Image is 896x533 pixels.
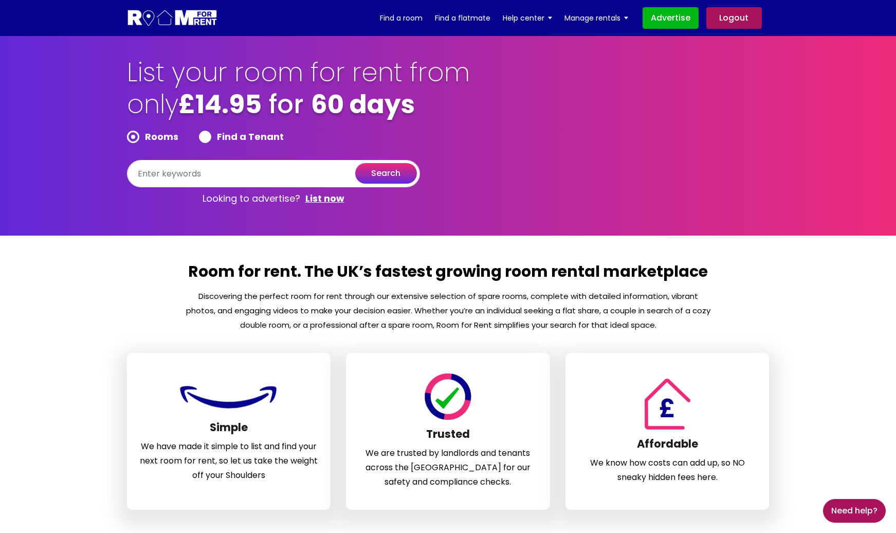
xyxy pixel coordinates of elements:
[305,192,344,205] a: List now
[564,10,628,26] a: Manage rentals
[311,86,415,122] b: 60 days
[269,86,304,122] span: for
[127,187,420,210] p: Looking to advertise?
[423,374,473,420] img: Room For Rent
[706,7,762,29] a: Logout
[380,10,423,26] a: Find a room
[127,57,471,131] h1: List your room for rent from only
[140,421,318,439] h3: Simple
[199,131,284,143] label: Find a Tenant
[639,378,696,430] img: Room For Rent
[127,131,178,143] label: Rooms
[435,10,490,26] a: Find a flatmate
[503,10,552,26] a: Help center
[127,160,420,187] input: Enter keywords
[177,381,280,413] img: Room For Rent
[355,163,417,184] button: search
[643,7,699,29] a: Advertise
[578,437,757,456] h3: Affordable
[127,9,218,28] img: Logo for Room for Rent, featuring a welcoming design with a house icon and modern typography
[359,446,537,489] p: We are trusted by landlords and tenants across the [GEOGRAPHIC_DATA] for our safety and complianc...
[185,289,711,332] p: Discovering the perfect room for rent through our extensive selection of spare rooms, complete wi...
[578,456,757,485] p: We know how costs can add up, so NO sneaky hidden fees here.
[140,439,318,483] p: We have made it simple to list and find your next room for rent, so let us take the weight off yo...
[359,428,537,446] h3: Trusted
[178,86,262,122] b: £14.95
[185,261,711,289] h2: Room for rent. The UK’s fastest growing room rental marketplace
[823,499,886,523] a: Need Help?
